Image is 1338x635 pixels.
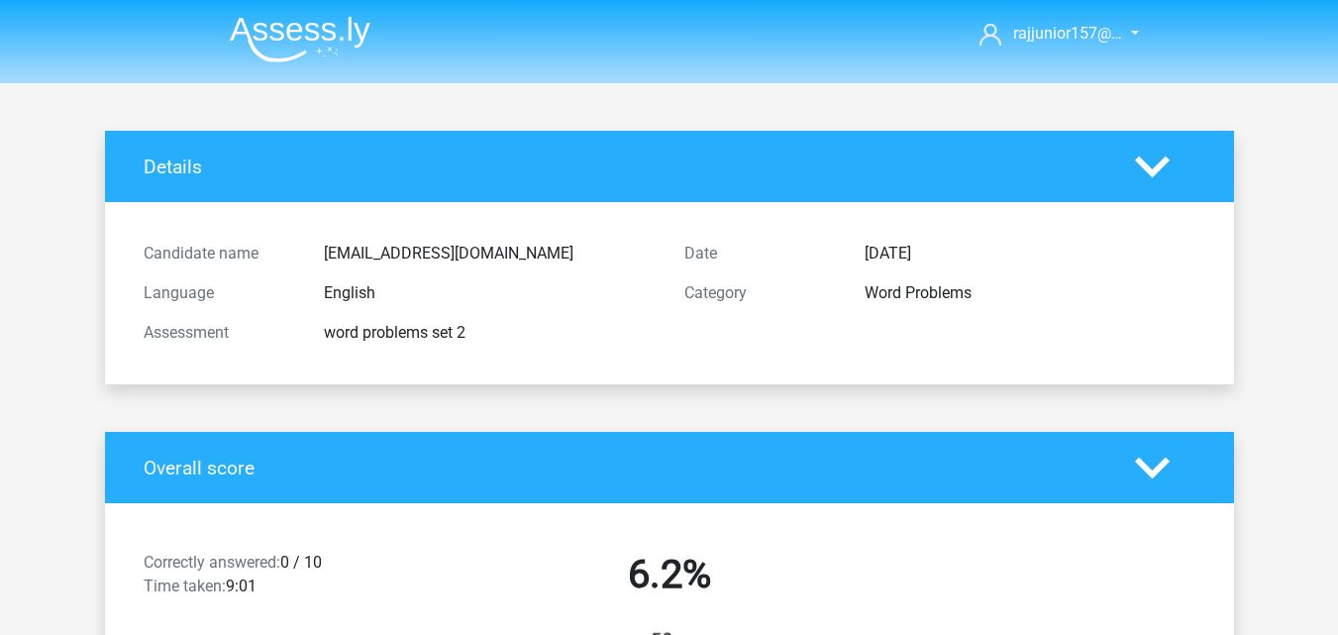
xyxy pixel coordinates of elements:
[129,321,309,345] div: Assessment
[144,156,1105,178] h4: Details
[129,281,309,305] div: Language
[669,281,850,305] div: Category
[972,22,1124,46] a: rajjunior157@…
[850,242,1210,265] div: [DATE]
[1013,24,1122,43] span: rajjunior157@…
[309,321,669,345] div: word problems set 2
[309,281,669,305] div: English
[850,281,1210,305] div: Word Problems
[669,242,850,265] div: Date
[129,551,399,606] div: 0 / 10 9:01
[230,16,370,62] img: Assessly
[144,457,1105,479] h4: Overall score
[129,242,309,265] div: Candidate name
[414,551,925,598] h2: 6.2%
[144,553,280,572] span: Correctly answered:
[309,242,669,265] div: [EMAIL_ADDRESS][DOMAIN_NAME]
[144,577,226,595] span: Time taken:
